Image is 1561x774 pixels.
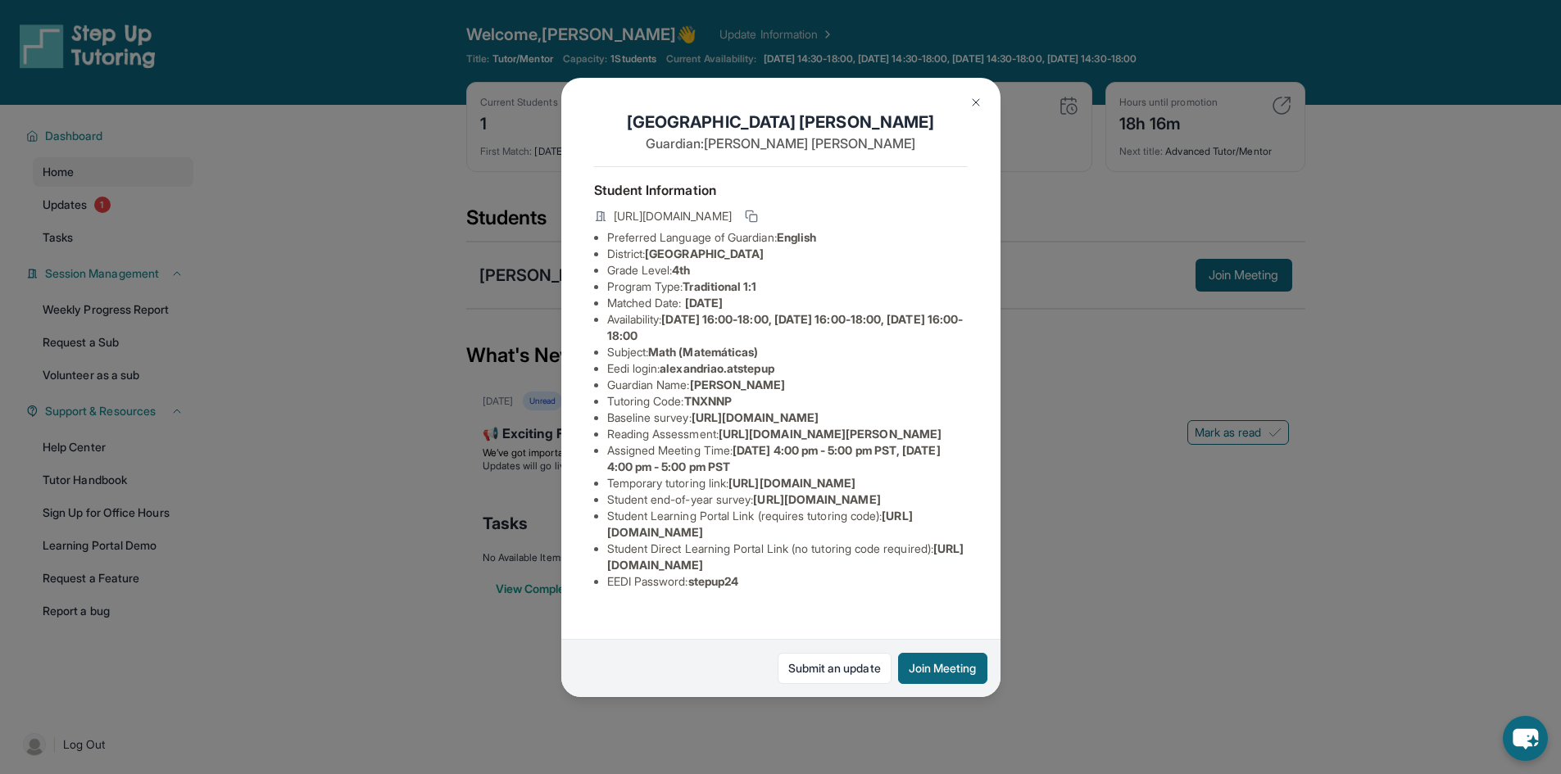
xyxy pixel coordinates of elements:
[607,295,968,311] li: Matched Date:
[607,311,968,344] li: Availability:
[684,394,732,408] span: TNXNNP
[690,378,786,392] span: [PERSON_NAME]
[607,278,968,295] li: Program Type:
[607,229,968,246] li: Preferred Language of Guardian:
[607,491,968,508] li: Student end-of-year survey :
[685,296,723,310] span: [DATE]
[607,344,968,360] li: Subject :
[688,574,739,588] span: stepup24
[594,180,968,200] h4: Student Information
[607,360,968,377] li: Eedi login :
[969,96,982,109] img: Close Icon
[719,427,942,441] span: [URL][DOMAIN_NAME][PERSON_NAME]
[607,442,968,475] li: Assigned Meeting Time :
[607,443,941,473] span: [DATE] 4:00 pm - 5:00 pm PST, [DATE] 4:00 pm - 5:00 pm PST
[614,208,732,224] span: [URL][DOMAIN_NAME]
[607,541,968,573] li: Student Direct Learning Portal Link (no tutoring code required) :
[594,111,968,134] h1: [GEOGRAPHIC_DATA] [PERSON_NAME]
[607,475,968,491] li: Temporary tutoring link :
[660,361,774,375] span: alexandriao.atstepup
[778,653,892,684] a: Submit an update
[607,246,968,262] li: District:
[607,262,968,278] li: Grade Level:
[777,230,817,244] span: English
[692,410,819,424] span: [URL][DOMAIN_NAME]
[648,345,758,359] span: Math (Matemáticas)
[672,263,690,277] span: 4th
[645,247,764,260] span: [GEOGRAPHIC_DATA]
[728,476,855,490] span: [URL][DOMAIN_NAME]
[683,279,756,293] span: Traditional 1:1
[607,426,968,442] li: Reading Assessment :
[607,393,968,410] li: Tutoring Code :
[753,492,880,506] span: [URL][DOMAIN_NAME]
[898,653,987,684] button: Join Meeting
[742,206,761,226] button: Copy link
[1503,716,1548,761] button: chat-button
[607,377,968,393] li: Guardian Name :
[607,312,964,342] span: [DATE] 16:00-18:00, [DATE] 16:00-18:00, [DATE] 16:00-18:00
[607,573,968,590] li: EEDI Password :
[607,410,968,426] li: Baseline survey :
[594,134,968,153] p: Guardian: [PERSON_NAME] [PERSON_NAME]
[607,508,968,541] li: Student Learning Portal Link (requires tutoring code) :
